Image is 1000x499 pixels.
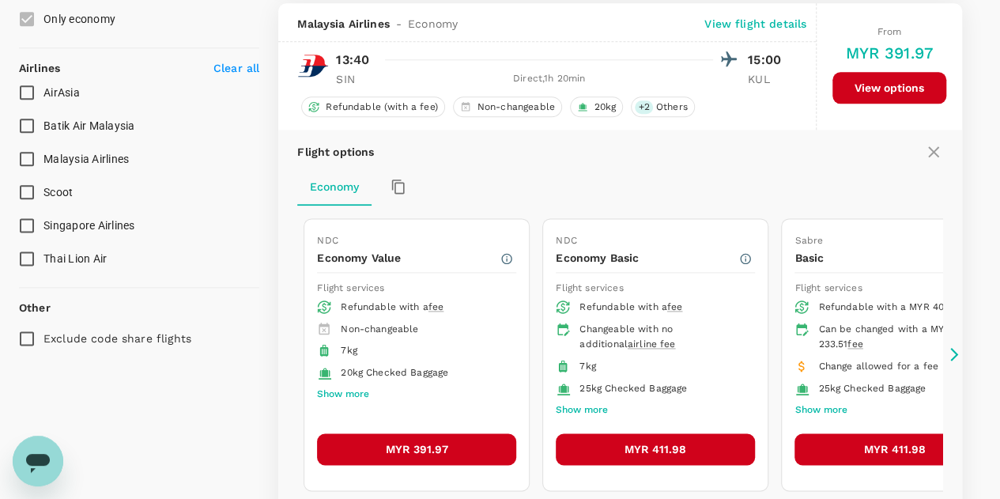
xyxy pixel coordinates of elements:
span: fee [847,338,862,350]
span: Sabre [794,235,823,246]
div: Direct , 1h 20min [385,71,713,87]
span: Flight services [794,282,862,293]
span: 25kg Checked Baggage [818,383,926,394]
button: MYR 391.97 [317,433,516,465]
p: 15:00 [748,51,787,70]
p: Economy Basic [556,250,738,266]
div: Can be changed with a MYR 233.51 [818,322,981,353]
span: Non-changeable [341,323,418,335]
p: Other [19,300,51,316]
span: AirAsia [43,86,80,99]
p: Exclude code share flights [43,331,191,346]
span: Economy [408,16,458,32]
span: From [877,26,902,37]
span: 7kg [341,345,357,356]
img: MH [297,50,329,81]
div: Refundable with a [579,300,742,316]
button: Show more [794,400,847,421]
div: +2Others [631,96,694,117]
span: Change allowed for a fee [818,361,938,372]
span: Non-changeable [471,100,561,114]
button: Economy [297,168,372,206]
button: MYR 411.98 [794,433,994,465]
p: View flight details [704,16,806,32]
p: KUL [748,71,787,87]
span: Malaysia Airlines [43,153,129,165]
button: Show more [317,384,369,405]
div: Changeable with no additional [579,322,742,353]
button: MYR 411.98 [556,433,755,465]
iframe: Button to launch messaging window [13,436,63,486]
p: Clear all [213,60,259,76]
span: 20kg [588,100,623,114]
span: Others [650,100,694,114]
span: Batik Air Malaysia [43,119,135,132]
span: Scoot [43,186,73,198]
span: Singapore Airlines [43,219,135,232]
span: + 2 [635,100,652,114]
span: 20kg Checked Baggage [341,367,448,378]
p: Basic [794,250,977,266]
p: SIN [336,71,375,87]
span: Thai Lion Air [43,252,107,265]
span: NDC [317,235,338,246]
span: Flight services [556,282,623,293]
p: 13:40 [336,51,369,70]
span: Malaysia Airlines [297,16,390,32]
div: Refundable with a [341,300,504,316]
span: fee [428,301,443,312]
span: fee [667,301,682,312]
span: Refundable (with a fee) [319,100,443,114]
div: 20kg [570,96,624,117]
span: airline fee [628,338,676,350]
button: View options [832,72,946,104]
span: 7kg [579,361,595,372]
h6: MYR 391.97 [845,40,934,66]
button: Show more [556,400,608,421]
span: Only economy [43,13,115,25]
div: Refundable with a MYR 400.31 [818,300,981,316]
p: Flight options [297,144,374,160]
div: Non-changeable [453,96,562,117]
p: Economy Value [317,250,500,266]
span: Flight services [317,282,384,293]
span: 25kg Checked Baggage [579,383,687,394]
span: NDC [556,235,576,246]
div: Refundable (with a fee) [301,96,444,117]
span: - [390,16,408,32]
strong: Airlines [19,62,60,74]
